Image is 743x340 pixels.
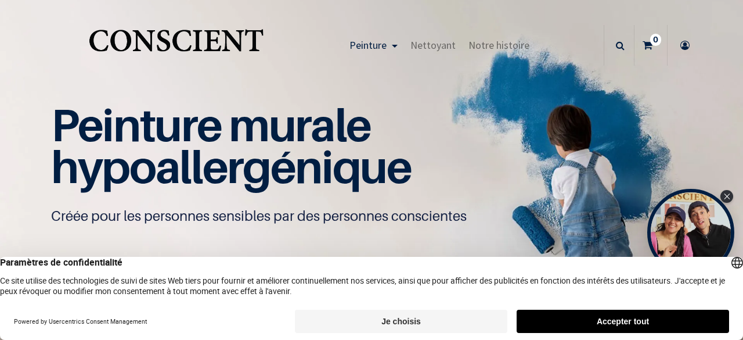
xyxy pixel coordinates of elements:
div: Tolstoy bubble widget [647,189,734,276]
span: Peinture murale [51,98,371,152]
div: Open Tolstoy [647,189,734,276]
span: Peinture [349,38,387,52]
div: Close Tolstoy widget [720,190,733,203]
span: Notre histoire [468,38,529,52]
span: Nettoyant [410,38,456,52]
a: Peinture [343,25,404,66]
p: Créée pour les personnes sensibles par des personnes conscientes [51,207,692,226]
span: hypoallergénique [51,139,412,194]
a: 0 [634,25,667,66]
sup: 0 [650,34,661,45]
button: Open chat widget [10,10,45,45]
div: Open Tolstoy widget [647,189,734,276]
img: Conscient [86,23,266,69]
a: Logo of Conscient [86,23,266,69]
